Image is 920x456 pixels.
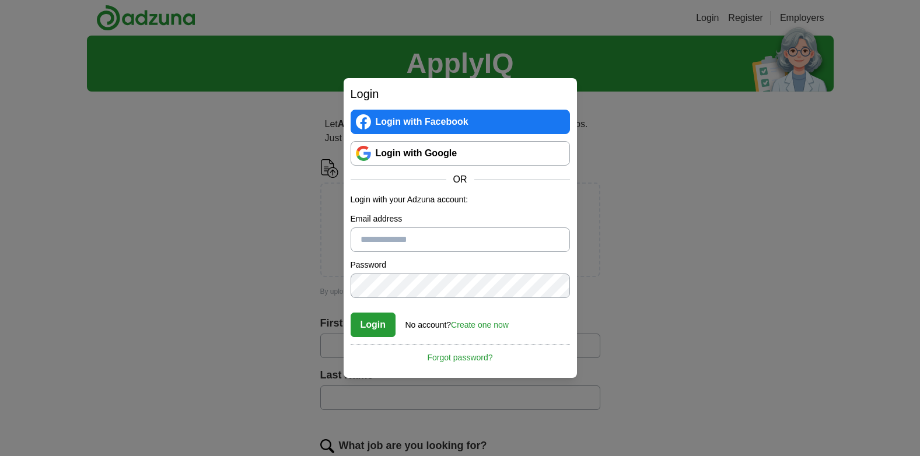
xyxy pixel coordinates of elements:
div: No account? [405,312,509,331]
label: Password [351,259,570,271]
a: Login with Facebook [351,110,570,134]
h2: Login [351,85,570,103]
label: Email address [351,213,570,225]
a: Create one now [451,320,509,329]
button: Login [351,313,396,337]
span: OR [446,173,474,187]
p: Login with your Adzuna account: [351,194,570,206]
a: Login with Google [351,141,570,166]
a: Forgot password? [351,344,570,364]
